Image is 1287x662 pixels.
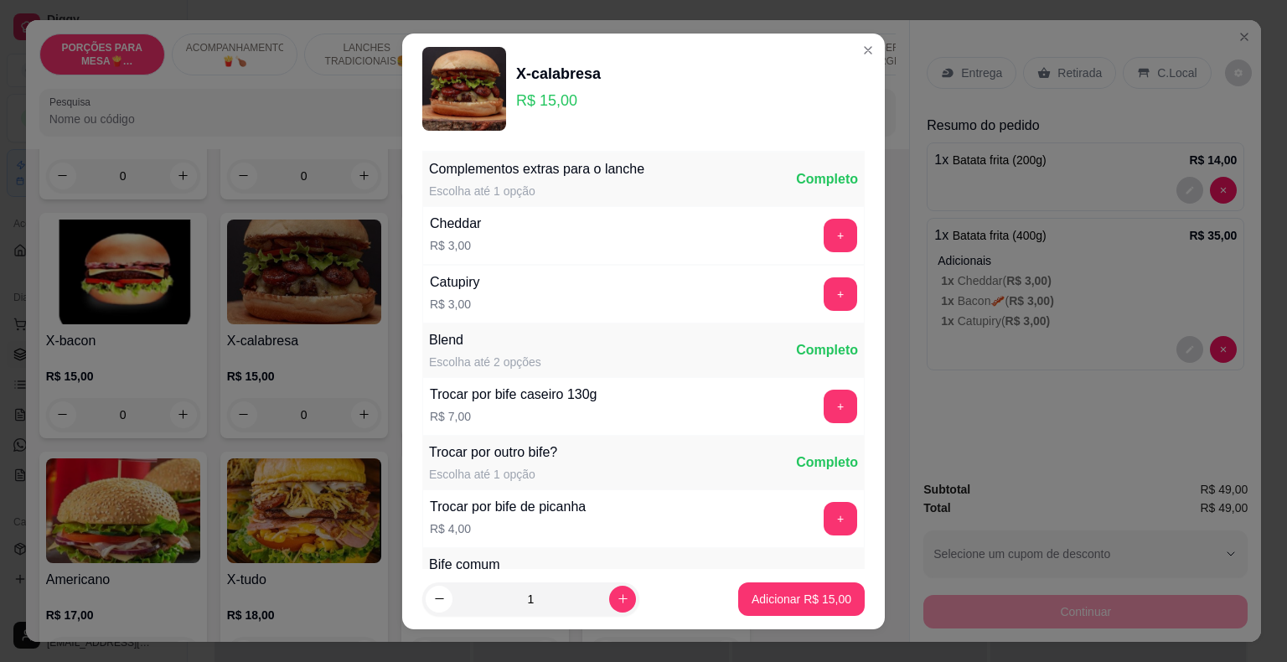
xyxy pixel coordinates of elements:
[824,502,857,535] button: add
[429,183,644,199] div: Escolha até 1 opção
[824,277,857,311] button: add
[430,385,597,405] div: Trocar por bife caseiro 130g
[609,586,636,613] button: increase-product-quantity
[430,497,586,517] div: Trocar por bife de picanha
[430,520,586,537] p: R$ 4,00
[429,330,541,350] div: Blend
[429,555,541,575] div: Bife comum
[516,62,601,85] div: X-calabresa
[824,390,857,423] button: add
[422,47,506,131] img: product-image
[796,565,858,585] div: Completo
[429,159,644,179] div: Complementos extras para o lanche
[430,237,481,254] p: R$ 3,00
[429,442,557,463] div: Trocar por outro bife?
[430,408,597,425] p: R$ 7,00
[824,219,857,252] button: add
[738,582,865,616] button: Adicionar R$ 15,00
[796,453,858,473] div: Completo
[426,586,452,613] button: decrease-product-quantity
[429,466,557,483] div: Escolha até 1 opção
[752,591,851,608] p: Adicionar R$ 15,00
[855,37,881,64] button: Close
[430,214,481,234] div: Cheddar
[430,296,480,313] p: R$ 3,00
[516,89,601,112] p: R$ 15,00
[796,340,858,360] div: Completo
[429,354,541,370] div: Escolha até 2 opções
[796,169,858,189] div: Completo
[430,272,480,292] div: Catupiry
